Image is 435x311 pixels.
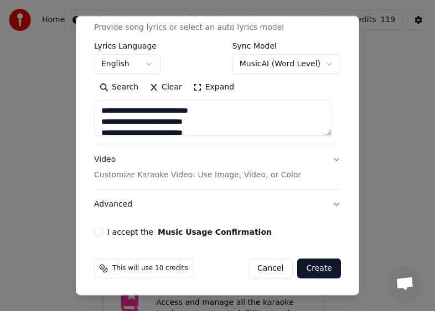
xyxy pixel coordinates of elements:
[158,228,272,236] button: I accept the
[144,78,188,96] button: Clear
[112,264,188,273] span: This will use 10 credits
[94,22,284,33] p: Provide song lyrics or select an auto lyrics model
[107,228,272,236] label: I accept the
[94,42,341,145] div: LyricsProvide song lyrics or select an auto lyrics model
[297,259,341,278] button: Create
[94,170,301,181] p: Customize Karaoke Video: Use Image, Video, or Color
[94,145,341,189] button: VideoCustomize Karaoke Video: Use Image, Video, or Color
[94,154,301,181] div: Video
[94,42,160,50] label: Lyrics Language
[94,78,144,96] button: Search
[94,190,341,219] button: Advanced
[232,42,341,50] label: Sync Model
[188,78,240,96] button: Expand
[248,259,293,278] button: Cancel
